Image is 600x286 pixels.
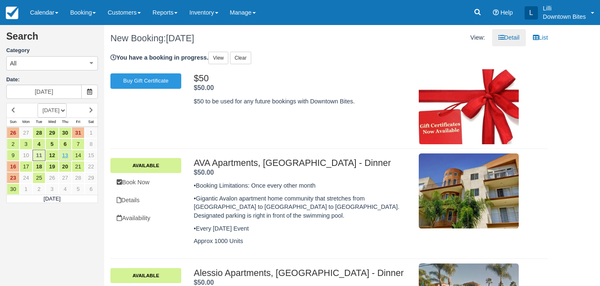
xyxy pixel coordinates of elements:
[419,153,519,228] img: M3-2
[72,183,85,195] a: 5
[72,161,85,172] a: 21
[7,150,20,161] a: 9
[110,174,181,191] a: Book Now
[7,195,98,203] td: [DATE]
[208,52,228,64] a: View
[194,73,410,83] h2: $50
[194,279,214,286] span: $50.00
[166,33,194,43] span: [DATE]
[20,150,32,161] a: 10
[104,52,554,64] div: You have a booking in progress.
[194,268,410,278] h2: Alessio Apartments, [GEOGRAPHIC_DATA] - Dinner
[45,161,58,172] a: 19
[45,118,58,127] th: Wed
[525,6,538,20] div: L
[72,150,85,161] a: 14
[45,127,58,138] a: 29
[59,138,72,150] a: 6
[110,73,181,89] a: Buy Gift Certificate
[110,33,323,43] h1: New Booking:
[32,138,45,150] a: 4
[464,29,491,46] li: View:
[194,194,410,220] p: •Gigantic Avalon apartment home community that stretches from [GEOGRAPHIC_DATA] to [GEOGRAPHIC_DA...
[110,192,181,209] a: Details
[45,172,58,183] a: 26
[419,69,519,144] img: M67-gc_img
[32,172,45,183] a: 25
[20,183,32,195] a: 1
[85,150,97,161] a: 15
[10,59,17,68] span: All
[7,183,20,195] a: 30
[110,158,181,173] a: Available
[194,169,214,176] span: $50.00
[492,29,526,46] a: Detail
[194,97,410,106] p: $50 to be used for any future bookings with Downtown Bites.
[110,268,181,283] a: Available
[20,138,32,150] a: 3
[6,31,98,47] h2: Search
[194,84,214,91] strong: Price: $50
[72,118,85,127] th: Fri
[32,183,45,195] a: 2
[59,150,72,161] a: 13
[7,127,20,138] a: 26
[85,172,97,183] a: 29
[45,138,58,150] a: 5
[194,224,410,233] p: •Every [DATE] Event
[6,47,98,55] label: Category
[45,183,58,195] a: 3
[72,138,85,150] a: 7
[110,210,181,227] a: Availability
[194,279,214,286] strong: Price: $50
[194,181,410,190] p: •Booking Limitations: Once every other month
[85,138,97,150] a: 8
[32,150,45,161] a: 11
[500,9,513,16] span: Help
[20,127,32,138] a: 27
[543,4,586,13] p: Lilli
[20,161,32,172] a: 17
[194,158,410,168] h2: AVA Apartments, [GEOGRAPHIC_DATA] - Dinner
[527,29,554,46] a: List
[85,161,97,172] a: 22
[7,172,20,183] a: 23
[6,7,18,19] img: checkfront-main-nav-mini-logo.png
[7,161,20,172] a: 16
[20,172,32,183] a: 24
[85,183,97,195] a: 6
[85,118,97,127] th: Sat
[59,172,72,183] a: 27
[194,169,214,176] strong: Price: $50
[32,161,45,172] a: 18
[59,161,72,172] a: 20
[32,118,45,127] th: Tue
[59,118,72,127] th: Thu
[194,237,410,246] p: Approx 1000 Units
[72,172,85,183] a: 28
[20,118,32,127] th: Mon
[7,118,20,127] th: Sun
[6,56,98,70] button: All
[230,52,251,64] a: Clear
[85,127,97,138] a: 1
[72,127,85,138] a: 31
[7,138,20,150] a: 2
[6,76,98,84] label: Date:
[493,10,499,15] i: Help
[45,150,58,161] a: 12
[59,127,72,138] a: 30
[543,13,586,21] p: Downtown Bites
[32,127,45,138] a: 28
[59,183,72,195] a: 4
